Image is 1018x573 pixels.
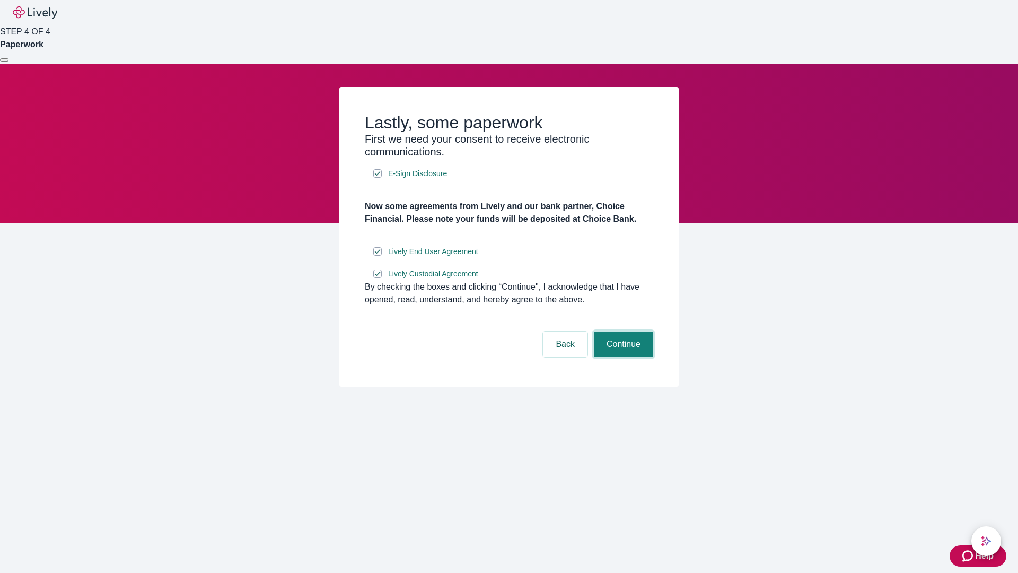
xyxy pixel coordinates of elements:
[975,550,994,562] span: Help
[388,268,478,280] span: Lively Custodial Agreement
[594,332,653,357] button: Continue
[13,6,57,19] img: Lively
[950,545,1006,567] button: Zendesk support iconHelp
[365,281,653,306] div: By checking the boxes and clicking “Continue", I acknowledge that I have opened, read, understand...
[981,536,991,546] svg: Lively AI Assistant
[962,550,975,562] svg: Zendesk support icon
[388,168,447,179] span: E-Sign Disclosure
[386,267,480,281] a: e-sign disclosure document
[971,526,1001,556] button: chat
[386,245,480,258] a: e-sign disclosure document
[365,112,653,133] h2: Lastly, some paperwork
[365,133,653,158] h3: First we need your consent to receive electronic communications.
[543,332,587,357] button: Back
[365,200,653,225] h4: Now some agreements from Lively and our bank partner, Choice Financial. Please note your funds wi...
[386,167,449,180] a: e-sign disclosure document
[388,246,478,257] span: Lively End User Agreement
